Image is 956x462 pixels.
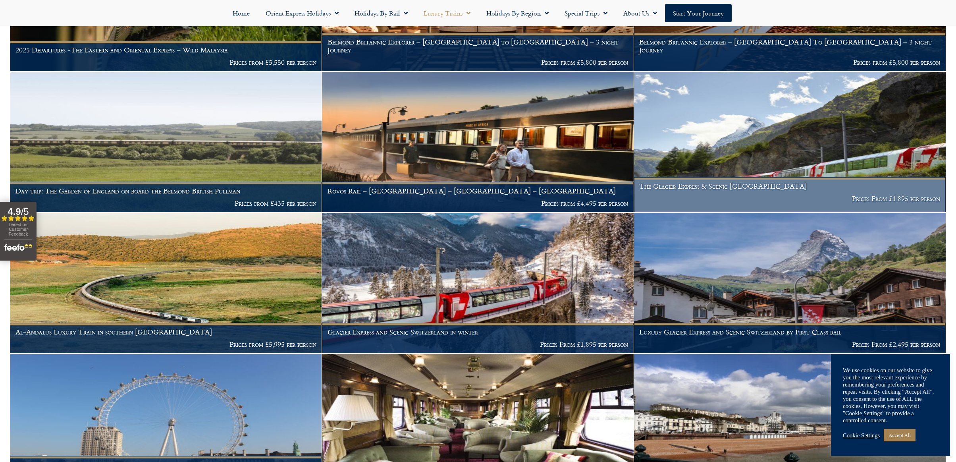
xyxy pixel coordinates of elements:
a: Holidays by Region [478,4,557,22]
p: Prices From £1,895 per person [328,340,628,348]
h1: Glacier Express and Scenic Switzerland in winter [328,328,628,336]
p: Prices from £435 per person [15,199,316,207]
a: Special Trips [557,4,615,22]
img: Pride Of Africa Train Holiday [322,72,634,212]
a: Al-Andalus Luxury Train in southern [GEOGRAPHIC_DATA] Prices from £5,995 per person [10,213,322,354]
a: Luxury Trains [416,4,478,22]
p: Prices from £5,800 per person [639,58,940,66]
h1: Day trip: The Garden of England on board the Belmond British Pullman [15,187,316,195]
a: Cookie Settings [843,432,880,439]
h1: Al-Andalus Luxury Train in southern [GEOGRAPHIC_DATA] [15,328,316,336]
a: Luxury Glacier Express and Scenic Switzerland by First Class rail Prices From £2,495 per person [634,213,946,354]
p: Prices from £5,995 per person [15,340,316,348]
p: Prices From £2,495 per person [639,340,940,348]
a: Home [225,4,258,22]
p: Prices from £5,800 per person [328,58,628,66]
p: Prices from £5,550 per person [15,58,316,66]
nav: Menu [4,4,952,22]
a: About Us [615,4,665,22]
h1: The Glacier Express & Scenic [GEOGRAPHIC_DATA] [639,182,940,190]
a: Orient Express Holidays [258,4,347,22]
a: Glacier Express and Scenic Switzerland in winter Prices From £1,895 per person [322,213,634,354]
p: Prices from £4,495 per person [328,199,628,207]
h1: Belmond Britannic Explorer – [GEOGRAPHIC_DATA] to [GEOGRAPHIC_DATA] – 3 night Journey [328,38,628,54]
h1: Luxury Glacier Express and Scenic Switzerland by First Class rail [639,328,940,336]
h1: Belmond Britannic Explorer – [GEOGRAPHIC_DATA] To [GEOGRAPHIC_DATA] – 3 night Journey [639,38,940,54]
h1: 2025 Departures -The Eastern and Oriental Express – Wild Malaysia [15,46,316,54]
a: Day trip: The Garden of England on board the Belmond British Pullman Prices from £435 per person [10,72,322,213]
p: Prices From £1,895 per person [639,195,940,203]
h1: Rovos Rail – [GEOGRAPHIC_DATA] – [GEOGRAPHIC_DATA] – [GEOGRAPHIC_DATA] [328,187,628,195]
a: Rovos Rail – [GEOGRAPHIC_DATA] – [GEOGRAPHIC_DATA] – [GEOGRAPHIC_DATA] Prices from £4,495 per person [322,72,634,213]
a: The Glacier Express & Scenic [GEOGRAPHIC_DATA] Prices From £1,895 per person [634,72,946,213]
a: Start your Journey [665,4,732,22]
div: We use cookies on our website to give you the most relevant experience by remembering your prefer... [843,367,938,424]
a: Holidays by Rail [347,4,416,22]
a: Accept All [884,429,916,441]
